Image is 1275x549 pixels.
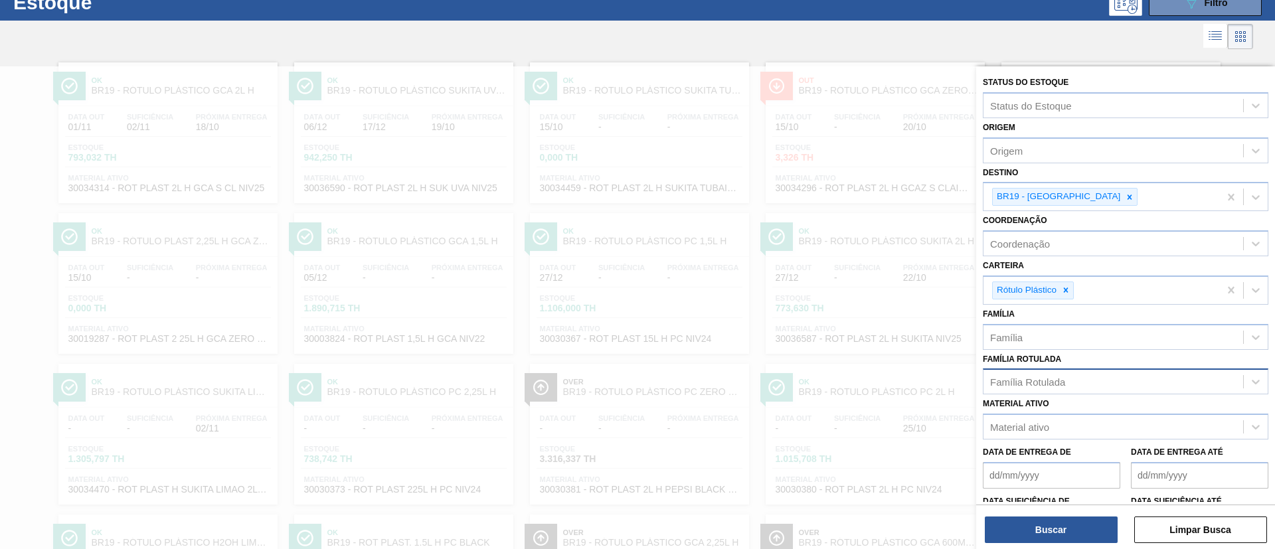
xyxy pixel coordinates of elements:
label: Data suficiência de [983,497,1070,506]
input: dd/mm/yyyy [983,462,1120,489]
div: Família [990,331,1023,343]
div: Coordenação [990,238,1050,250]
div: BR19 - [GEOGRAPHIC_DATA] [993,189,1122,205]
div: Status do Estoque [990,100,1072,111]
a: ÍconeOutBR19 - RÓTULO PLÁSTICO GCA ZERO 2L HData out15/10Suficiência-Próxima Entrega20/10Estoque3... [756,52,991,203]
a: ÍconeOkBR19 - RÓTULO PLÁSTICO SUKITA UVA MISTA 2L HData out06/12Suficiência17/12Próxima Entrega19... [284,52,520,203]
label: Destino [983,168,1018,177]
a: ÍconeOkBR19 - RÓTULO PLÁSTICO SUKITA TUBAINA 2L HData out15/10Suficiência-Próxima Entrega-Estoque... [520,52,756,203]
label: Família [983,309,1015,319]
div: Material ativo [990,422,1049,433]
div: Família Rotulada [990,376,1065,388]
div: Rótulo Plástico [993,282,1059,299]
a: ÍconeOkBR19 - RÓTULO PLÁSTICO GCA 2L HData out01/11Suficiência02/11Próxima Entrega18/10Estoque793... [48,52,284,203]
label: Data de Entrega de [983,447,1071,457]
label: Origem [983,123,1015,132]
a: ÍconeOkBR19 - RÓTULO PLÁSTICO GCA 500ML HData out15/10Suficiência-Próxima Entrega-Estoque0,000 TH... [991,52,1227,203]
div: Visão em Cards [1228,24,1253,49]
label: Data suficiência até [1131,497,1222,506]
input: dd/mm/yyyy [1131,462,1268,489]
label: Data de Entrega até [1131,447,1223,457]
label: Carteira [983,261,1024,270]
label: Status do Estoque [983,78,1068,87]
div: Visão em Lista [1203,24,1228,49]
div: Origem [990,145,1023,156]
label: Família Rotulada [983,354,1061,364]
label: Coordenação [983,216,1047,225]
label: Material ativo [983,399,1049,408]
